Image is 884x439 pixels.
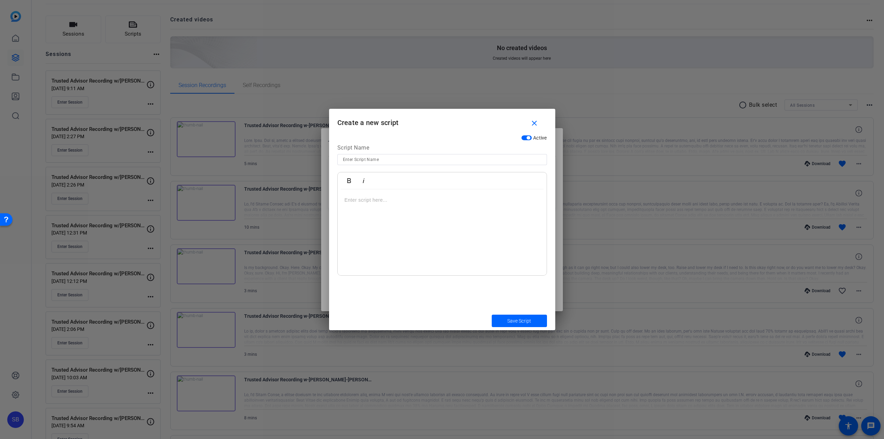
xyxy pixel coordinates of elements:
div: Script Name [337,144,547,154]
h1: Create a new script [329,109,555,131]
button: Save Script [492,315,547,327]
mat-icon: close [530,119,539,128]
button: Italic (Ctrl+I) [357,174,370,188]
input: Enter Script Name [343,155,541,164]
button: Bold (Ctrl+B) [343,174,356,188]
span: Active [533,135,547,141]
span: Save Script [507,317,531,325]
